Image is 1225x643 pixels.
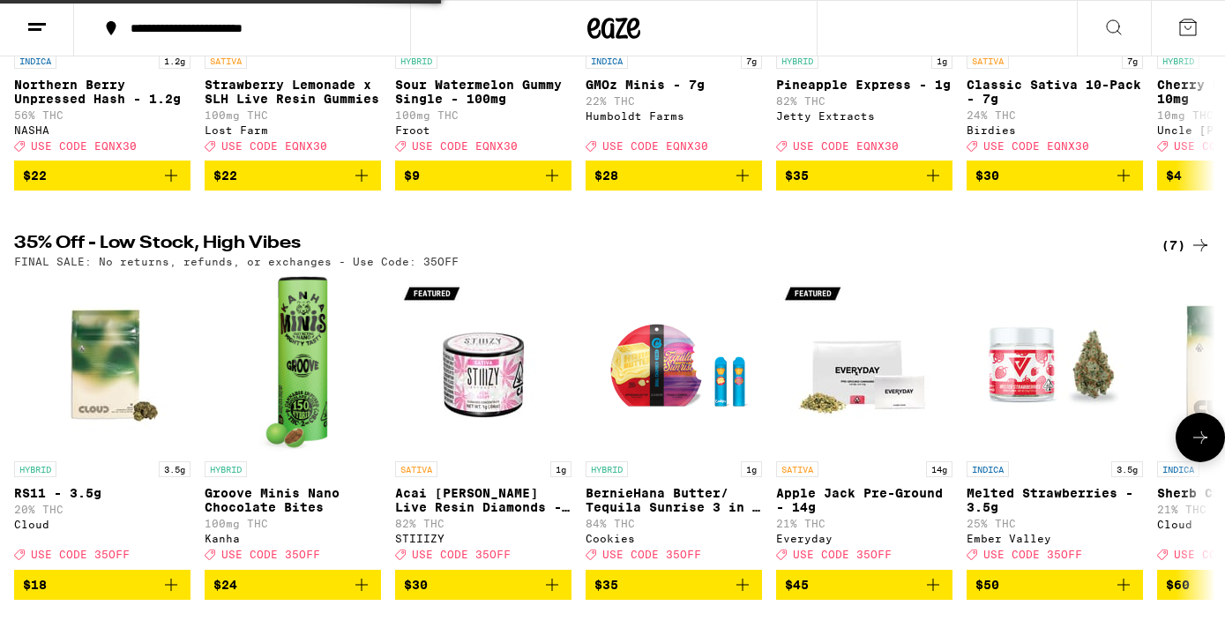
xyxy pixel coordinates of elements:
[741,53,762,69] p: 7g
[1122,53,1143,69] p: 7g
[23,168,47,183] span: $22
[586,486,762,514] p: BernieHana Butter/ Tequila Sunrise 3 in 1 AIO - 1g
[776,486,952,514] p: Apple Jack Pre-Ground - 14g
[31,550,130,561] span: USE CODE 35OFF
[967,109,1143,121] p: 24% THC
[395,276,571,452] img: STIIIZY - Acai Berry Live Resin Diamonds - 1g
[776,95,952,107] p: 82% THC
[550,461,571,477] p: 1g
[741,461,762,477] p: 1g
[602,140,708,152] span: USE CODE EQNX30
[586,570,762,600] button: Add to bag
[1162,235,1211,256] a: (7)
[159,461,190,477] p: 3.5g
[785,168,809,183] span: $35
[975,578,999,592] span: $50
[586,461,628,477] p: HYBRID
[205,518,381,529] p: 100mg THC
[594,168,618,183] span: $28
[967,518,1143,529] p: 25% THC
[967,533,1143,544] div: Ember Valley
[594,578,618,592] span: $35
[395,518,571,529] p: 82% THC
[776,78,952,92] p: Pineapple Express - 1g
[205,53,247,69] p: SATIVA
[586,533,762,544] div: Cookies
[602,550,701,561] span: USE CODE 35OFF
[776,276,952,569] a: Open page for Apple Jack Pre-Ground - 14g from Everyday
[14,276,190,569] a: Open page for RS11 - 3.5g from Cloud
[205,109,381,121] p: 100mg THC
[205,461,247,477] p: HYBRID
[586,53,628,69] p: INDICA
[14,109,190,121] p: 56% THC
[11,12,127,26] span: Hi. Need any help?
[14,519,190,530] div: Cloud
[404,578,428,592] span: $30
[967,276,1143,452] img: Ember Valley - Melted Strawberries - 3.5g
[14,53,56,69] p: INDICA
[221,550,320,561] span: USE CODE 35OFF
[14,124,190,136] div: NASHA
[205,570,381,600] button: Add to bag
[586,518,762,529] p: 84% THC
[395,486,571,514] p: Acai [PERSON_NAME] Live Resin Diamonds - 1g
[586,95,762,107] p: 22% THC
[776,276,952,452] img: Everyday - Apple Jack Pre-Ground - 14g
[159,53,190,69] p: 1.2g
[14,235,1124,256] h2: 35% Off - Low Stock, High Vibes
[14,256,459,267] p: FINAL SALE: No returns, refunds, or exchanges - Use Code: 35OFF
[967,486,1143,514] p: Melted Strawberries - 3.5g
[776,533,952,544] div: Everyday
[983,550,1082,561] span: USE CODE 35OFF
[395,533,571,544] div: STIIIZY
[926,461,952,477] p: 14g
[14,78,190,106] p: Northern Berry Unpressed Hash - 1.2g
[14,161,190,191] button: Add to bag
[776,110,952,122] div: Jetty Extracts
[221,140,327,152] span: USE CODE EQNX30
[205,124,381,136] div: Lost Farm
[205,486,381,514] p: Groove Minis Nano Chocolate Bites
[395,124,571,136] div: Froot
[967,276,1143,569] a: Open page for Melted Strawberries - 3.5g from Ember Valley
[23,578,47,592] span: $18
[586,276,762,452] img: Cookies - BernieHana Butter/ Tequila Sunrise 3 in 1 AIO - 1g
[967,570,1143,600] button: Add to bag
[967,53,1009,69] p: SATIVA
[776,53,818,69] p: HYBRID
[213,578,237,592] span: $24
[412,140,518,152] span: USE CODE EQNX30
[793,140,899,152] span: USE CODE EQNX30
[395,109,571,121] p: 100mg THC
[14,504,190,515] p: 20% THC
[776,461,818,477] p: SATIVA
[793,550,892,561] span: USE CODE 35OFF
[1157,53,1199,69] p: HYBRID
[395,461,437,477] p: SATIVA
[205,161,381,191] button: Add to bag
[785,578,809,592] span: $45
[14,276,190,452] img: Cloud - RS11 - 3.5g
[1166,168,1182,183] span: $4
[14,486,190,500] p: RS11 - 3.5g
[14,461,56,477] p: HYBRID
[205,533,381,544] div: Kanha
[395,276,571,569] a: Open page for Acai Berry Live Resin Diamonds - 1g from STIIIZY
[14,570,190,600] button: Add to bag
[395,53,437,69] p: HYBRID
[258,276,328,452] img: Kanha - Groove Minis Nano Chocolate Bites
[404,168,420,183] span: $9
[213,168,237,183] span: $22
[776,161,952,191] button: Add to bag
[395,570,571,600] button: Add to bag
[586,78,762,92] p: GMOz Minis - 7g
[967,461,1009,477] p: INDICA
[1111,461,1143,477] p: 3.5g
[975,168,999,183] span: $30
[31,140,137,152] span: USE CODE EQNX30
[205,276,381,569] a: Open page for Groove Minis Nano Chocolate Bites from Kanha
[776,570,952,600] button: Add to bag
[205,78,381,106] p: Strawberry Lemonade x SLH Live Resin Gummies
